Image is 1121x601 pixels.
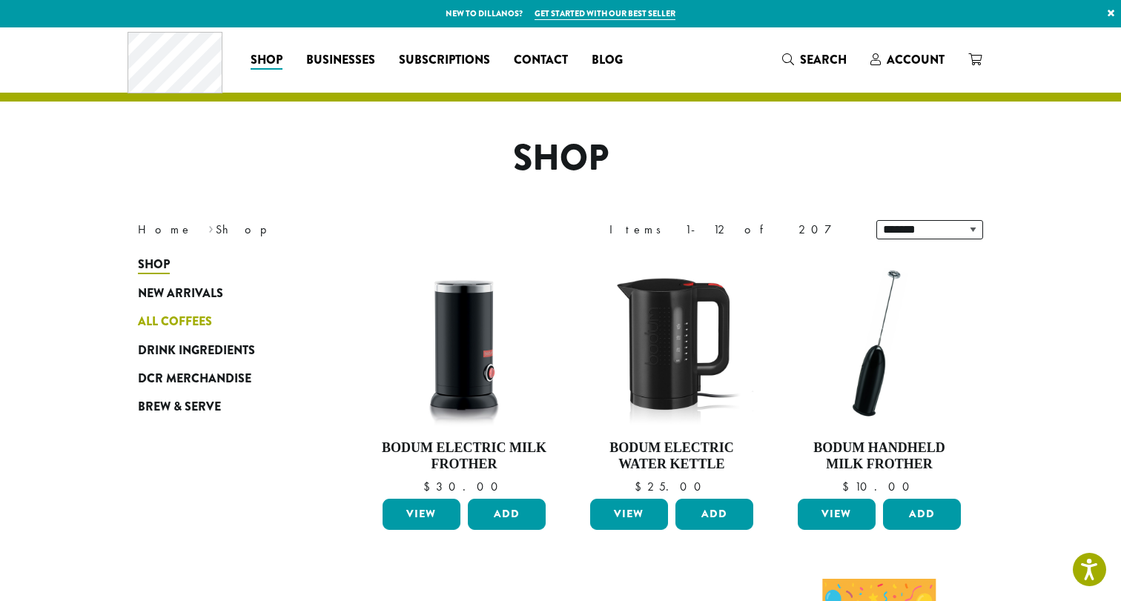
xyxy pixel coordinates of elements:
[842,479,855,494] span: $
[800,51,847,68] span: Search
[675,499,753,530] button: Add
[423,479,436,494] span: $
[138,398,221,416] span: Brew & Serve
[586,258,757,428] img: DP3955.01.png
[635,479,647,494] span: $
[883,499,961,530] button: Add
[379,440,549,472] h4: Bodum Electric Milk Frother
[138,365,316,393] a: DCR Merchandise
[379,258,549,428] img: DP3954.01-002.png
[586,440,757,472] h4: Bodum Electric Water Kettle
[592,51,623,70] span: Blog
[514,51,568,70] span: Contact
[138,393,316,421] a: Brew & Serve
[383,499,460,530] a: View
[306,51,375,70] span: Businesses
[138,336,316,364] a: Drink Ingredients
[609,221,854,239] div: Items 1-12 of 207
[251,51,282,70] span: Shop
[138,342,255,360] span: Drink Ingredients
[590,499,668,530] a: View
[586,258,757,493] a: Bodum Electric Water Kettle $25.00
[794,258,965,428] img: DP3927.01-002.png
[138,221,538,239] nav: Breadcrumb
[138,279,316,308] a: New Arrivals
[138,313,212,331] span: All Coffees
[239,48,294,72] a: Shop
[399,51,490,70] span: Subscriptions
[138,308,316,336] a: All Coffees
[468,499,546,530] button: Add
[794,258,965,493] a: Bodum Handheld Milk Frother $10.00
[887,51,945,68] span: Account
[138,370,251,388] span: DCR Merchandise
[423,479,505,494] bdi: 30.00
[794,440,965,472] h4: Bodum Handheld Milk Frother
[138,222,193,237] a: Home
[770,47,859,72] a: Search
[138,256,170,274] span: Shop
[798,499,876,530] a: View
[842,479,916,494] bdi: 10.00
[635,479,708,494] bdi: 25.00
[127,137,994,180] h1: Shop
[535,7,675,20] a: Get started with our best seller
[138,250,316,279] a: Shop
[379,258,549,493] a: Bodum Electric Milk Frother $30.00
[138,285,223,303] span: New Arrivals
[208,216,214,239] span: ›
